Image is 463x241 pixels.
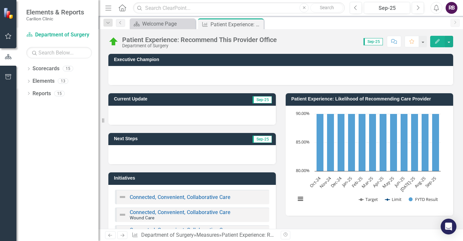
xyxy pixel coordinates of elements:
button: Sep-25 [364,2,410,14]
span: Search [320,5,334,10]
path: Jul-25, 92.78481013. FYTD Result. [411,98,418,171]
a: Elements [33,77,55,85]
input: Search Below... [26,47,92,58]
button: Show Limit [385,196,402,202]
a: Measures [196,232,219,238]
div: 15 [54,91,65,96]
text: May-25 [381,175,395,189]
a: Department of Surgery [26,31,92,39]
text: Aug-25 [413,175,427,189]
text: Dec-24 [329,175,343,189]
text: 85.00% [296,139,310,145]
div: 13 [58,78,68,84]
path: Aug-25, 92.72451686. FYTD Result. [422,98,429,171]
path: Apr-25, 92.36482472. FYTD Result. [380,100,387,171]
svg: Interactive chart [292,111,444,209]
text: Limit [392,196,402,202]
text: Sep-25 [424,175,437,189]
path: Jan-25, 93.05785124. FYTD Result. [348,96,355,171]
path: May-25, 92.49596557. FYTD Result. [390,99,397,171]
text: Oct-24 [308,175,322,188]
input: Search ClearPoint... [133,2,345,14]
h3: Patient Experience: Likelihood of Recommending Care Provider [291,97,450,101]
path: Mar-25, 92.476934. FYTD Result. [369,99,376,171]
a: Connected, Convenient, Collaborative Care [130,209,231,215]
path: Oct-24, 93.2735426. FYTD Result. [317,95,324,171]
a: Connected, Convenient, Collaborative Care [130,194,231,200]
img: Not Defined [119,229,126,236]
span: Elements & Reports [26,8,84,16]
a: Welcome Page [131,20,194,28]
path: Jun-25, 92.6044226. FYTD Result. [401,99,408,171]
div: Welcome Page [142,20,194,28]
h3: Executive Champion [114,57,450,62]
div: Patient Experience: Recommend This Provider Office [210,20,262,29]
img: Not Defined [119,211,126,219]
path: Feb-25, 92.82051282. FYTD Result. [359,98,366,171]
div: Patient Experience: Recommend This Provider Office [122,36,277,43]
h3: Next Steps [114,136,200,141]
span: Sep-25 [364,38,383,45]
path: Dec-24, 92.73952096. FYTD Result. [338,98,345,171]
a: Department of Surgery [141,232,194,238]
small: Wound Care [130,215,154,220]
g: FYTD Result, series 3 of 3. Bar series with 12 bars. [317,95,439,171]
path: Sep-25, 92.73975077. FYTD Result. [432,98,439,171]
text: Jan-25 [340,175,353,188]
div: Department of Surgery [122,43,277,48]
path: Nov-24, 92.98056156. FYTD Result. [327,97,334,171]
div: Open Intercom Messenger [441,219,456,234]
button: View chart menu, Chart [296,194,305,204]
button: RB [446,2,457,14]
div: Chart. Highcharts interactive chart. [292,111,447,209]
text: Nov-24 [318,175,332,189]
div: » » [132,231,276,239]
text: Feb-25 [350,175,364,189]
div: Patient Experience: Recommend This Provider Office [222,232,343,238]
span: Sep-25 [253,136,272,143]
button: Show Target [359,196,378,202]
small: Carilion Clinic [26,16,84,21]
button: Show FYTD Result [409,196,438,202]
text: 90.00% [296,110,310,116]
a: Reports [33,90,51,98]
h3: Current Update [114,97,213,101]
h3: Initiatives [114,176,273,181]
a: Scorecards [33,65,59,73]
div: Sep-25 [366,4,408,12]
text: 80.00% [296,167,310,173]
img: Not Defined [119,193,126,201]
text: Apr-25 [371,175,385,188]
text: Jun-25 [392,175,406,188]
button: Search [310,3,343,12]
img: ClearPoint Strategy [3,8,15,19]
text: Mar-25 [360,175,374,189]
div: 15 [63,66,73,72]
text: [DATE]-25 [399,175,416,193]
img: On Target [108,36,119,47]
span: Sep-25 [253,96,272,103]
